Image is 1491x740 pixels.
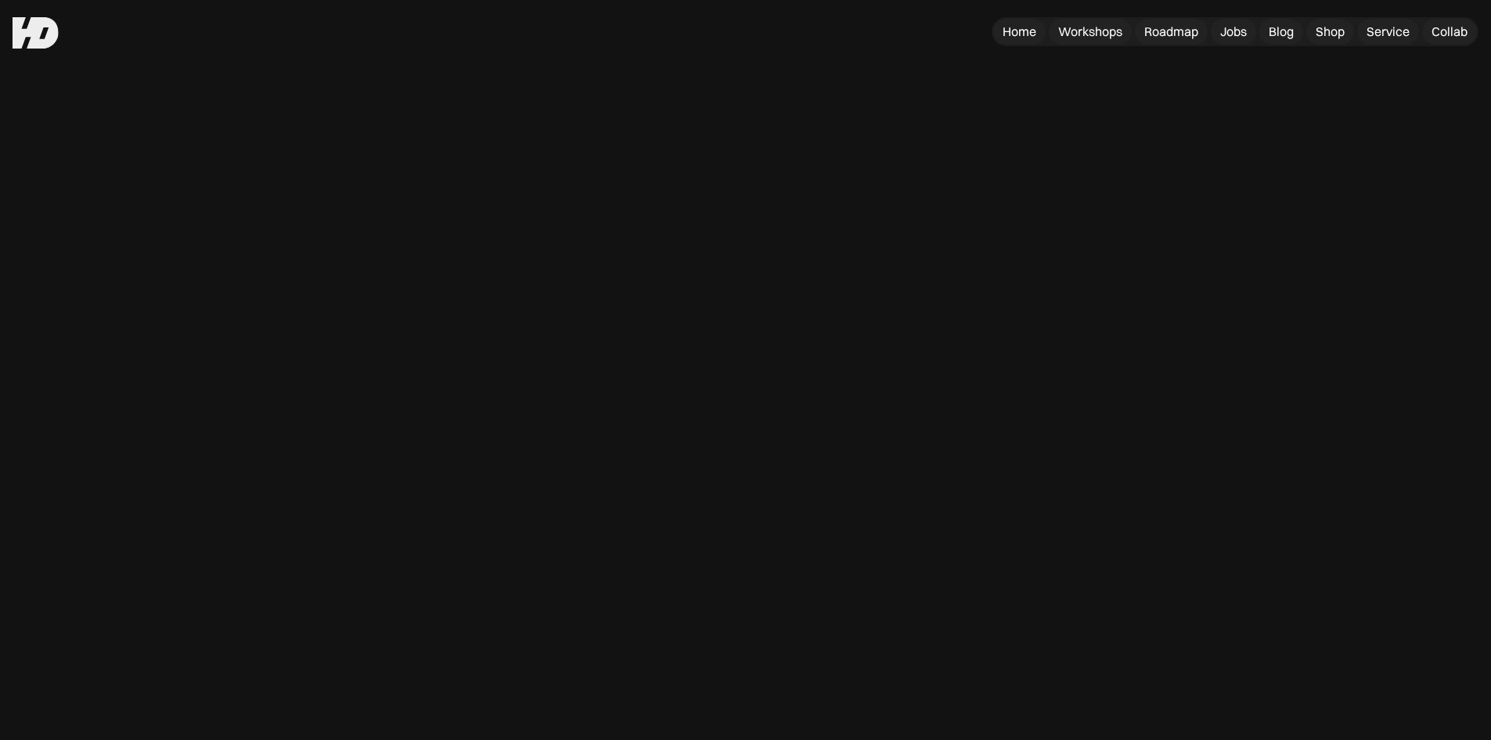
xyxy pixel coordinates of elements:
div: Workshops [1058,23,1122,40]
a: Roadmap [1135,19,1208,45]
a: Workshops [1049,19,1132,45]
a: Service [1357,19,1419,45]
div: Shop [1316,23,1345,40]
div: Blog [1269,23,1294,40]
div: Collab [1432,23,1468,40]
a: Home [993,19,1046,45]
a: Collab [1422,19,1477,45]
div: Roadmap [1144,23,1198,40]
div: Jobs [1220,23,1247,40]
a: Shop [1306,19,1354,45]
div: Home [1003,23,1036,40]
a: Jobs [1211,19,1256,45]
a: Blog [1259,19,1303,45]
div: Service [1367,23,1410,40]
